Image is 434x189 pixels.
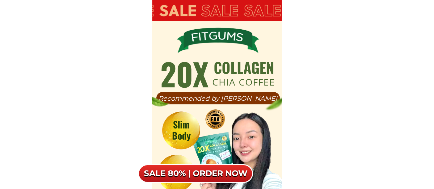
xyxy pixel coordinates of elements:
[211,78,276,87] h1: chia coffee
[160,58,209,89] h1: 20X
[161,162,192,184] h1: Bright Skin
[138,164,253,174] h6: SALE 80% | ORDER NOW
[165,119,197,141] h1: Slim Body
[156,95,280,102] h1: Recommended by [PERSON_NAME]
[211,60,276,75] h1: collagen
